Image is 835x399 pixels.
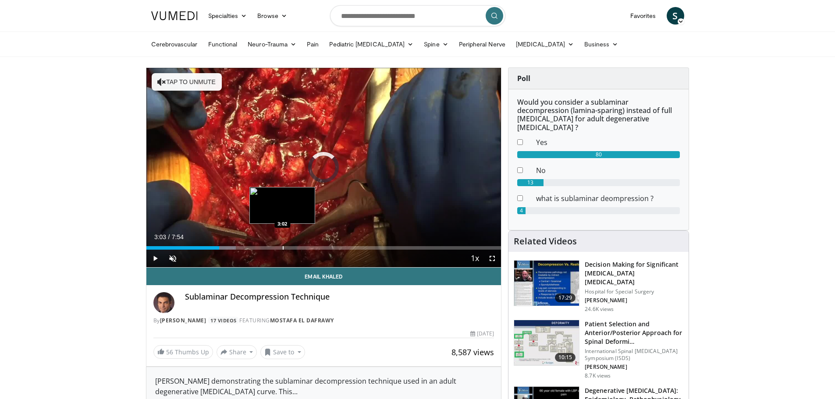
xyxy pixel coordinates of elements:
[203,35,243,53] a: Functional
[517,179,544,186] div: 13
[160,317,206,324] a: [PERSON_NAME]
[270,317,334,324] a: Mostafa El Dafrawy
[146,68,501,268] video-js: Video Player
[466,250,483,267] button: Playback Rate
[172,233,184,240] span: 7:54
[146,268,501,285] a: Email Khaled
[146,250,164,267] button: Play
[185,292,494,302] h4: Sublaminar Decompression Technique
[517,151,680,158] div: 80
[151,11,198,20] img: VuMedi Logo
[555,353,576,362] span: 10:15
[483,250,501,267] button: Fullscreen
[514,320,579,366] img: beefc228-5859-4966-8bc6-4c9aecbbf021.150x105_q85_crop-smart_upscale.jpg
[203,7,252,25] a: Specialties
[529,193,686,204] dd: what is sublaminar deompression ?
[585,364,683,371] p: [PERSON_NAME]
[514,261,579,306] img: 316497_0000_1.png.150x105_q85_crop-smart_upscale.jpg
[146,246,501,250] div: Progress Bar
[585,372,611,379] p: 8.7K views
[252,7,292,25] a: Browse
[249,187,315,224] img: image.jpeg
[514,236,577,247] h4: Related Videos
[511,35,579,53] a: [MEDICAL_DATA]
[146,35,203,53] a: Cerebrovascular
[514,320,683,379] a: 10:15 Patient Selection and Anterior/Posterior Approach for Spinal Deformi… International Spinal ...
[585,348,683,362] p: International Spinal [MEDICAL_DATA] Symposium (ISDS)
[529,137,686,148] dd: Yes
[153,345,213,359] a: 56 Thumbs Up
[153,292,174,313] img: Avatar
[585,297,683,304] p: [PERSON_NAME]
[451,347,494,357] span: 8,587 views
[217,345,257,359] button: Share
[242,35,302,53] a: Neuro-Trauma
[517,207,526,214] div: 4
[529,165,686,176] dd: No
[585,288,683,295] p: Hospital for Special Surgery
[517,74,530,83] strong: Poll
[514,260,683,313] a: 17:29 Decision Making for Significant [MEDICAL_DATA] [MEDICAL_DATA] Hospital for Special Surgery ...
[166,348,173,356] span: 56
[302,35,324,53] a: Pain
[470,330,494,338] div: [DATE]
[154,233,166,240] span: 3:03
[454,35,511,53] a: Peripheral Nerve
[164,250,181,267] button: Unmute
[168,233,170,240] span: /
[667,7,684,25] a: S
[517,98,680,132] h6: Would you consider a sublaminar decompression (lamina-sparing) instead of full [MEDICAL_DATA] for...
[585,306,614,313] p: 24.6K views
[330,5,505,26] input: Search topics, interventions
[152,73,222,91] button: Tap to unmute
[208,317,240,324] a: 17 Videos
[585,320,683,346] h3: Patient Selection and Anterior/Posterior Approach for Spinal Deformi…
[419,35,453,53] a: Spine
[579,35,624,53] a: Business
[324,35,419,53] a: Pediatric [MEDICAL_DATA]
[585,260,683,286] h3: Decision Making for Significant [MEDICAL_DATA] [MEDICAL_DATA]
[625,7,661,25] a: Favorites
[260,345,305,359] button: Save to
[153,317,494,325] div: By FEATURING
[555,293,576,302] span: 17:29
